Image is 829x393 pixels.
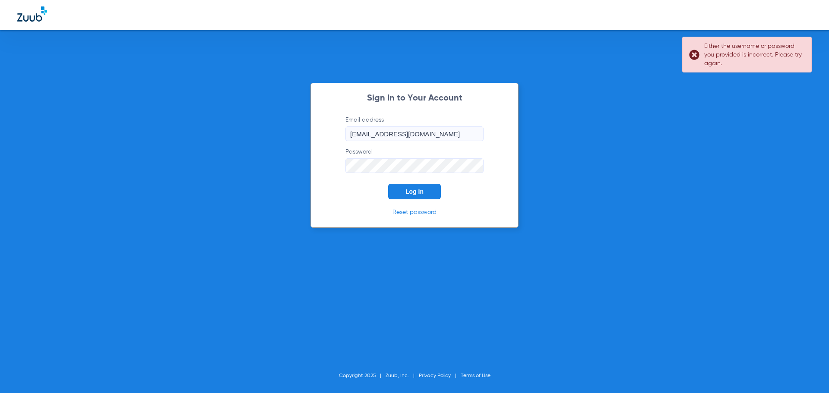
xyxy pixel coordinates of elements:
img: Zuub Logo [17,6,47,22]
li: Zuub, Inc. [386,371,419,380]
input: Password [345,158,484,173]
li: Copyright 2025 [339,371,386,380]
div: Either the username or password you provided is incorrect. Please try again. [704,42,804,68]
h2: Sign In to Your Account [332,94,497,103]
label: Email address [345,116,484,141]
button: Log In [388,184,441,199]
span: Log In [405,188,424,195]
a: Terms of Use [461,373,490,378]
label: Password [345,148,484,173]
input: Email address [345,126,484,141]
a: Privacy Policy [419,373,451,378]
a: Reset password [392,209,437,215]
